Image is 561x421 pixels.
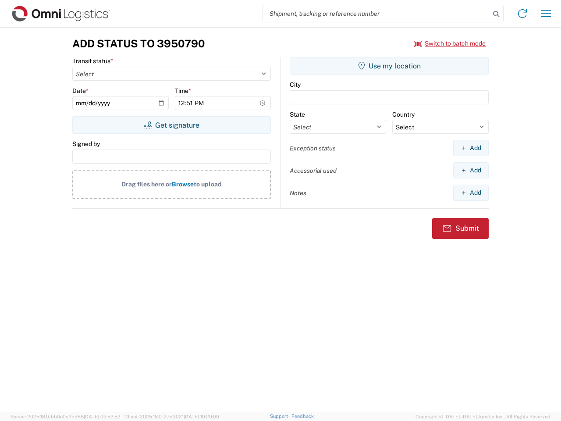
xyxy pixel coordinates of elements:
[72,37,205,50] h3: Add Status to 3950790
[172,181,194,188] span: Browse
[415,413,550,421] span: Copyright © [DATE]-[DATE] Agistix Inc., All Rights Reserved
[72,116,271,134] button: Get signature
[453,162,489,178] button: Add
[453,185,489,201] button: Add
[290,111,305,118] label: State
[432,218,489,239] button: Submit
[290,167,337,175] label: Accessorial used
[124,414,219,419] span: Client: 2025.18.0-27d3021
[270,414,292,419] a: Support
[290,57,489,75] button: Use my location
[453,140,489,156] button: Add
[414,36,486,51] button: Switch to batch mode
[392,111,415,118] label: Country
[290,189,306,197] label: Notes
[175,87,191,95] label: Time
[290,144,336,152] label: Exception status
[263,5,490,22] input: Shipment, tracking or reference number
[290,81,301,89] label: City
[11,414,121,419] span: Server: 2025.18.0-bb0e0c2bd68
[184,414,219,419] span: [DATE] 10:20:09
[72,57,113,65] label: Transit status
[291,414,314,419] a: Feedback
[121,181,172,188] span: Drag files here or
[72,140,100,148] label: Signed by
[72,87,89,95] label: Date
[84,414,121,419] span: [DATE] 09:52:52
[194,181,222,188] span: to upload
